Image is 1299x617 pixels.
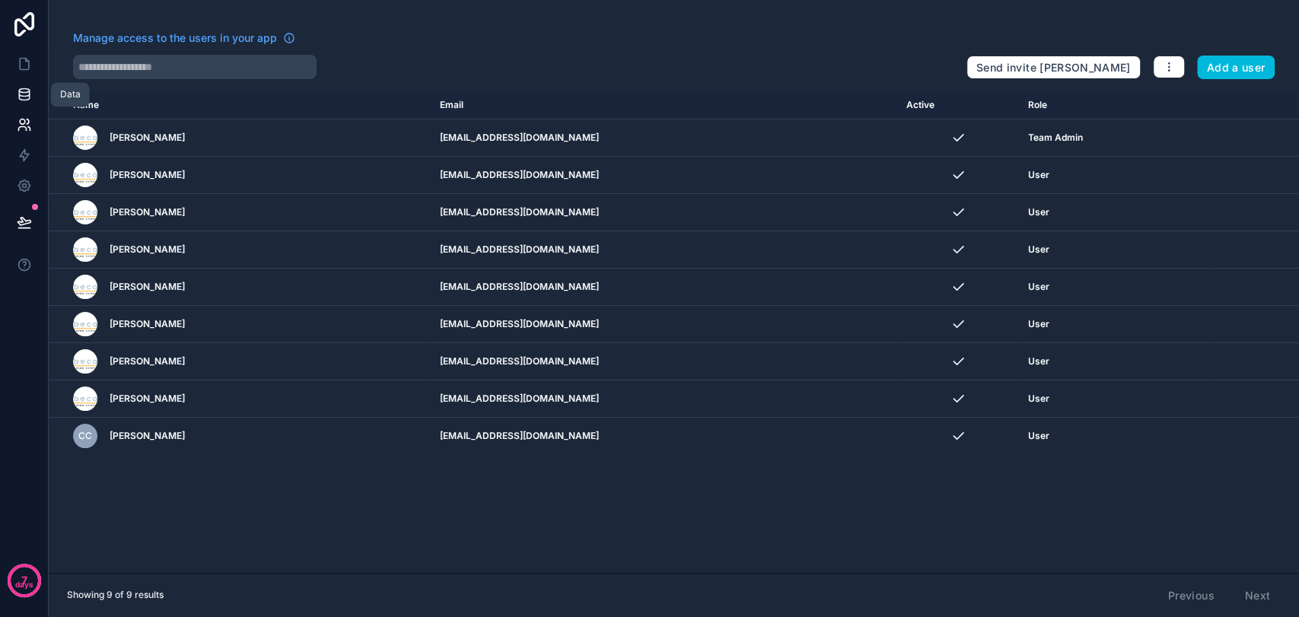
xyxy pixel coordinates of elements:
span: [PERSON_NAME] [110,206,185,218]
p: days [15,579,33,591]
span: User [1028,243,1049,256]
span: User [1028,318,1049,330]
span: [PERSON_NAME] [110,281,185,293]
span: Showing 9 of 9 results [67,589,164,601]
button: Add a user [1197,56,1275,80]
span: User [1028,430,1049,442]
button: Send invite [PERSON_NAME] [966,56,1141,80]
span: [PERSON_NAME] [110,243,185,256]
td: [EMAIL_ADDRESS][DOMAIN_NAME] [431,343,897,380]
td: [EMAIL_ADDRESS][DOMAIN_NAME] [431,380,897,418]
a: Manage access to the users in your app [73,30,295,46]
td: [EMAIL_ADDRESS][DOMAIN_NAME] [431,194,897,231]
th: Name [49,91,431,119]
span: [PERSON_NAME] [110,132,185,144]
th: Active [897,91,1019,119]
th: Email [431,91,897,119]
span: CC [78,430,92,442]
td: [EMAIL_ADDRESS][DOMAIN_NAME] [431,269,897,306]
span: [PERSON_NAME] [110,393,185,405]
span: User [1028,355,1049,367]
span: [PERSON_NAME] [110,430,185,442]
div: scrollable content [49,91,1299,573]
td: [EMAIL_ADDRESS][DOMAIN_NAME] [431,231,897,269]
div: Data [60,88,81,100]
td: [EMAIL_ADDRESS][DOMAIN_NAME] [431,157,897,194]
span: [PERSON_NAME] [110,318,185,330]
span: [PERSON_NAME] [110,169,185,181]
span: User [1028,169,1049,181]
td: [EMAIL_ADDRESS][DOMAIN_NAME] [431,119,897,157]
td: [EMAIL_ADDRESS][DOMAIN_NAME] [431,418,897,455]
th: Role [1019,91,1211,119]
span: Team Admin [1028,132,1083,144]
span: [PERSON_NAME] [110,355,185,367]
span: Manage access to the users in your app [73,30,277,46]
p: 7 [21,573,27,588]
span: User [1028,206,1049,218]
td: [EMAIL_ADDRESS][DOMAIN_NAME] [431,306,897,343]
span: User [1028,281,1049,293]
span: User [1028,393,1049,405]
